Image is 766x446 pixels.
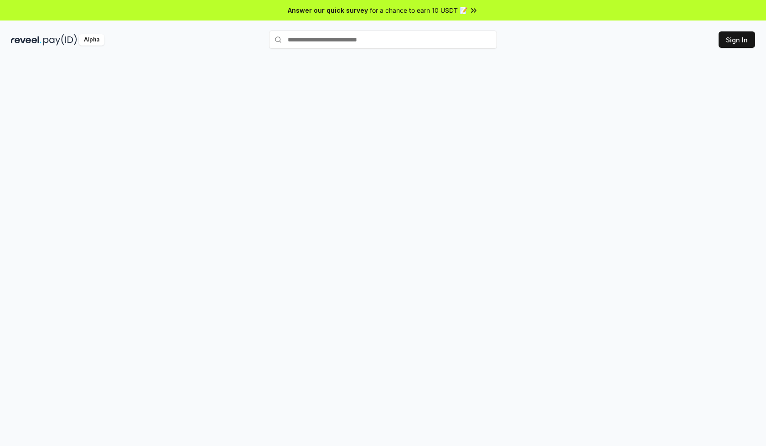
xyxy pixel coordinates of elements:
[370,5,467,15] span: for a chance to earn 10 USDT 📝
[43,34,77,46] img: pay_id
[79,34,104,46] div: Alpha
[288,5,368,15] span: Answer our quick survey
[11,34,41,46] img: reveel_dark
[719,31,755,48] button: Sign In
